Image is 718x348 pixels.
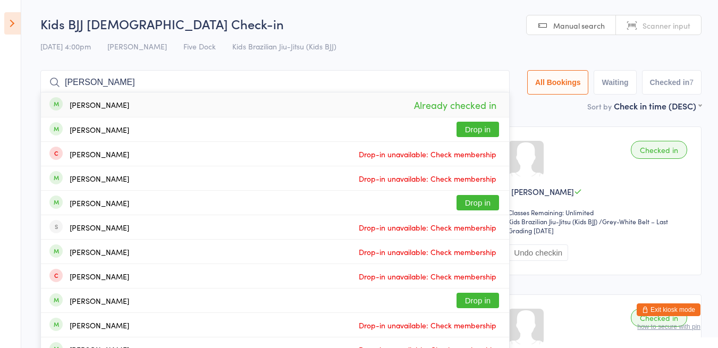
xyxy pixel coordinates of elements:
div: [PERSON_NAME] [70,174,129,183]
span: Drop-in unavailable: Check membership [356,171,499,186]
div: [PERSON_NAME] [70,321,129,329]
span: Kids Brazilian Jiu-Jitsu (Kids BJJ) [232,41,336,52]
div: Check in time (DESC) [614,100,702,112]
span: [PERSON_NAME] [107,41,167,52]
span: Scanner input [643,20,690,31]
div: Checked in [631,141,687,159]
span: Drop-in unavailable: Check membership [356,317,499,333]
div: Classes Remaining: Unlimited [508,208,690,217]
div: [PERSON_NAME] [70,100,129,109]
div: [PERSON_NAME] [70,125,129,134]
span: Already checked in [411,96,499,114]
button: Drop in [457,195,499,210]
span: [DATE] 4:00pm [40,41,91,52]
span: Drop-in unavailable: Check membership [356,244,499,260]
div: Checked in [631,309,687,327]
div: Kids Brazilian Jiu-Jitsu (Kids BJJ) [508,217,597,226]
button: Drop in [457,122,499,137]
h2: Kids BJJ [DEMOGRAPHIC_DATA] Check-in [40,15,702,32]
div: [PERSON_NAME] [70,248,129,256]
span: Five Dock [183,41,216,52]
div: [PERSON_NAME] [70,296,129,305]
div: [PERSON_NAME] [70,272,129,281]
button: Checked in7 [642,70,702,95]
div: [PERSON_NAME] [70,150,129,158]
button: Exit kiosk mode [637,303,700,316]
span: Drop-in unavailable: Check membership [356,219,499,235]
button: All Bookings [527,70,589,95]
span: Manual search [553,20,605,31]
button: Undo checkin [508,244,568,261]
span: [PERSON_NAME] [511,186,574,197]
div: 7 [689,78,694,87]
label: Sort by [587,101,612,112]
div: [PERSON_NAME] [70,223,129,232]
div: [PERSON_NAME] [70,199,129,207]
button: Waiting [594,70,636,95]
input: Search [40,70,510,95]
button: how to secure with pin [637,323,700,330]
span: Drop-in unavailable: Check membership [356,268,499,284]
button: Drop in [457,293,499,308]
span: Drop-in unavailable: Check membership [356,146,499,162]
